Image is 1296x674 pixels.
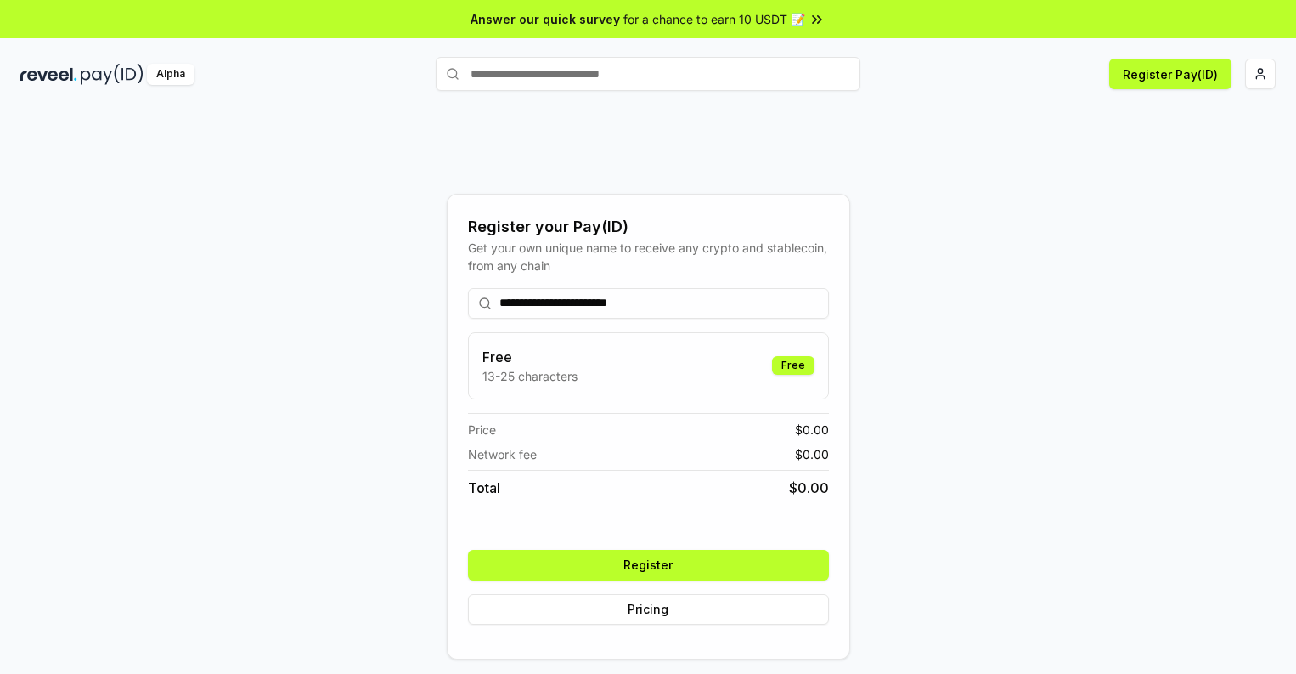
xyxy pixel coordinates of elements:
[471,10,620,28] span: Answer our quick survey
[468,239,829,275] div: Get your own unique name to receive any crypto and stablecoin, from any chain
[795,421,829,439] span: $ 0.00
[468,215,829,239] div: Register your Pay(ID)
[623,10,805,28] span: for a chance to earn 10 USDT 📝
[468,421,496,439] span: Price
[772,356,814,375] div: Free
[795,445,829,463] span: $ 0.00
[468,550,829,581] button: Register
[468,445,537,463] span: Network fee
[482,367,578,385] p: 13-25 characters
[468,594,829,625] button: Pricing
[81,64,144,85] img: pay_id
[147,64,194,85] div: Alpha
[20,64,77,85] img: reveel_dark
[789,478,829,498] span: $ 0.00
[1109,59,1231,89] button: Register Pay(ID)
[468,478,500,498] span: Total
[482,347,578,367] h3: Free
